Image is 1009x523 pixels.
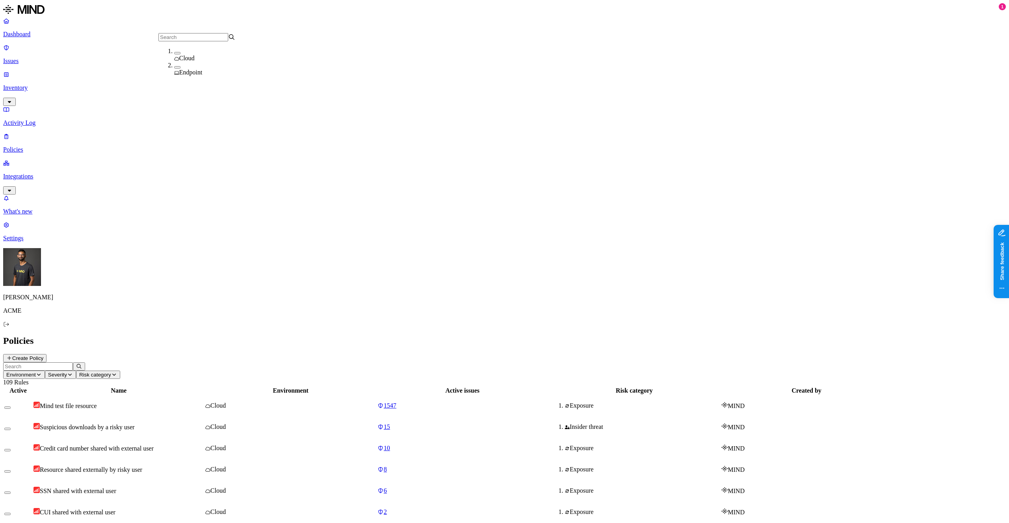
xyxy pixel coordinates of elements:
[210,508,226,515] span: Cloud
[3,379,28,386] span: 109 Rules
[40,424,134,430] span: Suspicious downloads by a risky user
[3,235,1006,242] p: Settings
[565,402,720,409] div: Exposure
[3,31,1006,38] p: Dashboard
[728,402,745,409] span: MIND
[565,487,720,494] div: Exposure
[210,423,226,430] span: Cloud
[728,466,745,473] span: MIND
[205,387,376,394] div: Environment
[3,44,1006,65] a: Issues
[3,307,1006,314] p: ACME
[3,173,1006,180] p: Integrations
[728,445,745,452] span: MIND
[728,509,745,516] span: MIND
[378,402,547,409] a: 1547
[721,466,728,472] img: mind-logo-icon.svg
[3,248,41,286] img: Amit Cohen
[210,402,226,409] span: Cloud
[79,372,111,378] span: Risk category
[40,402,97,409] span: Mind test file resource
[378,466,547,473] a: 8
[3,71,1006,105] a: Inventory
[3,133,1006,153] a: Policies
[40,509,115,516] span: CUI shared with external user
[3,195,1006,215] a: What's new
[3,146,1006,153] p: Policies
[40,488,116,494] span: SSN shared with external user
[378,508,547,516] a: 2
[34,387,204,394] div: Name
[728,488,745,494] span: MIND
[3,159,1006,193] a: Integrations
[34,487,40,493] img: severity-high.svg
[3,3,1006,17] a: MIND
[565,445,720,452] div: Exposure
[3,208,1006,215] p: What's new
[384,487,387,494] span: 6
[3,119,1006,126] p: Activity Log
[378,487,547,494] a: 6
[721,423,728,429] img: mind-logo-icon.svg
[565,423,720,430] div: Insider threat
[378,423,547,430] a: 15
[384,508,387,515] span: 2
[3,362,73,371] input: Search
[384,402,397,409] span: 1547
[210,445,226,451] span: Cloud
[721,487,728,493] img: mind-logo-icon.svg
[158,33,228,41] input: Search
[3,354,47,362] button: Create Policy
[34,508,40,514] img: severity-high.svg
[378,445,547,452] a: 10
[721,508,728,514] img: mind-logo-icon.svg
[48,372,67,378] span: Severity
[721,402,728,408] img: mind-logo-icon.svg
[721,444,728,451] img: mind-logo-icon.svg
[40,445,154,452] span: Credit card number shared with external user
[565,466,720,473] div: Exposure
[721,387,892,394] div: Created by
[565,508,720,516] div: Exposure
[384,466,387,473] span: 8
[549,387,720,394] div: Risk category
[3,57,1006,65] p: Issues
[3,17,1006,38] a: Dashboard
[210,487,226,494] span: Cloud
[179,55,195,61] span: Cloud
[384,445,390,451] span: 10
[34,466,40,472] img: severity-high.svg
[3,84,1006,91] p: Inventory
[728,424,745,430] span: MIND
[179,69,203,76] span: Endpoint
[384,423,390,430] span: 15
[34,444,40,451] img: severity-high.svg
[3,106,1006,126] a: Activity Log
[3,221,1006,242] a: Settings
[4,387,32,394] div: Active
[3,3,45,16] img: MIND
[999,3,1006,10] div: 1
[6,372,36,378] span: Environment
[378,387,547,394] div: Active issues
[40,466,142,473] span: Resource shared externally by risky user
[34,423,40,429] img: severity-high.svg
[34,402,40,408] img: severity-high.svg
[3,336,1006,346] h2: Policies
[210,466,226,473] span: Cloud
